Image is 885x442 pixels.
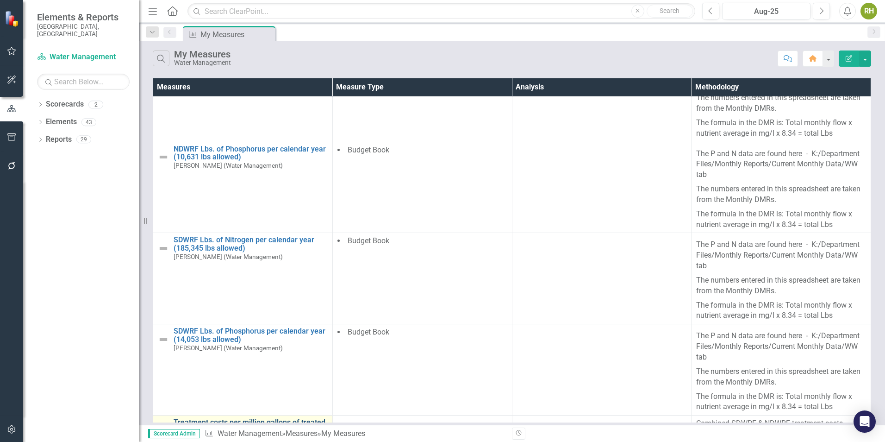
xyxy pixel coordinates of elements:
div: Water Management [174,59,231,66]
p: The formula in the DMR is: Total monthly flow x nutrient average in mg/l x 8.34 = total Lbs [696,116,866,139]
span: Budget Book [348,145,389,154]
p: The formula in the DMR is: Total monthly flow x nutrient average in mg/l x 8.34 = total Lbs [696,390,866,413]
p: The formula in the DMR is: Total monthly flow x nutrient average in mg/l x 8.34 = total Lbs [696,298,866,322]
p: The P and N data are found here - K:/Department Files/Monthly Reports/Current Monthly Data/WW tab [696,147,866,183]
div: My Measures [174,49,231,59]
img: Not Defined [158,152,169,163]
p: The formula in the DMR is: Total monthly flow x nutrient average in mg/l x 8.34 = total Lbs [696,207,866,230]
small: [PERSON_NAME] (Water Management) [174,253,283,260]
p: The P and N data are found here - K:/Department Files/Monthly Reports/Current Monthly Data/WW tab [696,238,866,273]
span: Budget Book [348,328,389,336]
a: Water Management [37,52,130,63]
td: Double-Click to Edit [332,324,512,416]
p: The numbers entered in this spreadsheet are taken from the Monthly DMRs. [696,365,866,390]
small: [GEOGRAPHIC_DATA], [GEOGRAPHIC_DATA] [37,23,130,38]
span: Scorecard Admin [148,429,200,438]
td: Double-Click to Edit [692,142,871,233]
td: Double-Click to Edit Right Click for Context Menu [153,142,333,233]
td: Double-Click to Edit Right Click for Context Menu [153,324,333,416]
span: Budget Book [348,236,389,245]
small: [PERSON_NAME] (Water Management) [174,162,283,169]
td: Double-Click to Edit Right Click for Context Menu [153,233,333,324]
td: Double-Click to Edit [512,142,692,233]
div: 2 [88,101,103,108]
td: Double-Click to Edit [332,233,512,324]
td: Double-Click to Edit [512,233,692,324]
span: Search [660,7,679,14]
a: Elements [46,117,77,127]
div: Open Intercom Messenger [854,410,876,433]
p: Combined SDWRF & NDWRF treatment costs. [696,418,866,429]
p: The numbers entered in this spreadsheet are taken from the Monthly DMRs. [696,182,866,207]
button: Search [647,5,693,18]
td: Double-Click to Edit [332,142,512,233]
div: 29 [76,136,91,144]
div: My Measures [321,429,365,438]
div: My Measures [200,29,273,40]
small: [PERSON_NAME] (Water Management) [174,345,283,352]
input: Search Below... [37,74,130,90]
a: Water Management [218,429,282,438]
img: Not Defined [158,243,169,254]
td: Double-Click to Edit [692,233,871,324]
a: Treatment costs per million gallons of treated wastewater (SDWRF) [174,418,328,435]
div: » » [205,429,505,439]
a: Reports [46,134,72,145]
a: Scorecards [46,99,84,110]
p: The P and N data are found here - K:/Department Files/Monthly Reports/Current Monthly Data/WW tab [696,329,866,365]
button: RH [860,3,877,19]
p: The numbers entered in this spreadsheet are taken from the Monthly DMRs. [696,91,866,116]
span: Elements & Reports [37,12,130,23]
img: ClearPoint Strategy [5,10,21,26]
img: Not Defined [158,334,169,345]
input: Search ClearPoint... [187,3,695,19]
div: Aug-25 [725,6,807,17]
a: Measures [286,429,318,438]
button: Aug-25 [722,3,810,19]
td: Double-Click to Edit [692,324,871,416]
a: SDWRF Lbs. of Phosphorus per calendar year (14,053 lbs allowed) [174,327,328,343]
div: 43 [81,118,96,126]
td: Double-Click to Edit [512,324,692,416]
a: NDWRF Lbs. of Phosphorus per calendar year (10,631 lbs allowed) [174,145,328,161]
a: SDWRF Lbs. of Nitrogen per calendar year (185,345 lbs allowed) [174,236,328,252]
p: The numbers entered in this spreadsheet are taken from the Monthly DMRs. [696,273,866,298]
